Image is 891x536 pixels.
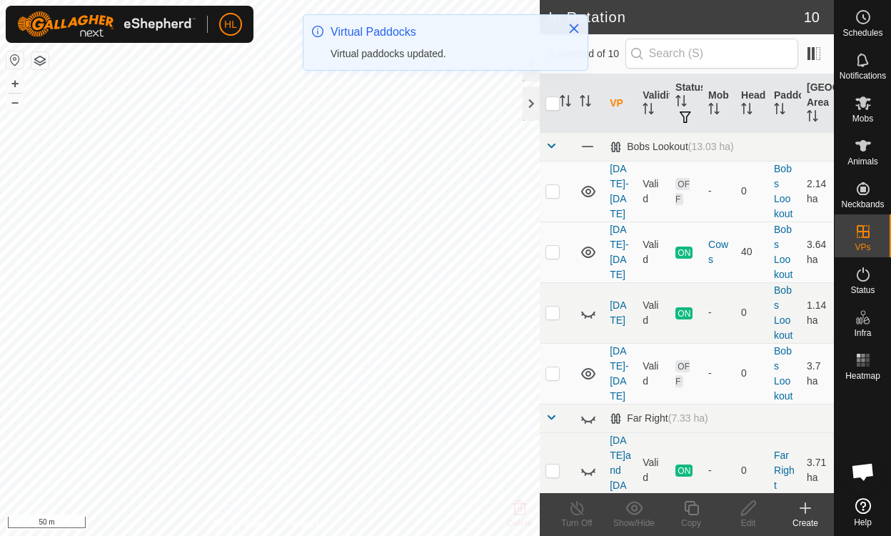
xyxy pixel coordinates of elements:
span: (13.03 ha) [688,141,734,152]
span: OFF [675,360,690,387]
button: Map Layers [31,52,49,69]
div: Virtual Paddocks [331,24,553,41]
span: OFF [675,178,690,205]
div: Cows [708,237,730,267]
td: Valid [637,343,670,404]
button: – [6,94,24,111]
p-sorticon: Activate to sort [741,105,752,116]
button: + [6,75,24,92]
th: Head [735,74,768,133]
th: Validity [637,74,670,133]
a: Open chat [842,450,885,493]
a: Bobs Lookout [774,224,792,280]
span: (7.33 ha) [668,412,708,424]
th: VP [604,74,637,133]
div: - [708,463,730,478]
img: Gallagher Logo [17,11,196,37]
a: Help [835,492,891,532]
a: Bobs Lookout [774,345,792,402]
span: VPs [855,243,870,252]
th: Status [670,74,703,133]
span: ON [675,465,693,477]
th: Paddock [768,74,801,133]
div: Create [777,517,834,530]
a: Contact Us [284,517,326,530]
span: Infra [854,329,871,337]
span: HL [224,17,237,32]
button: Reset Map [6,51,24,69]
td: 1.14 ha [801,282,834,343]
td: 3.64 ha [801,222,834,282]
td: 0 [735,432,768,508]
span: Schedules [842,29,882,37]
div: Copy [663,517,720,530]
span: Neckbands [841,200,884,209]
td: Valid [637,282,670,343]
a: [DATE]-[DATE] [610,345,628,402]
div: - [708,305,730,320]
td: 40 [735,222,768,282]
div: Edit [720,517,777,530]
div: Bobs Lookout [610,141,733,153]
td: 3.71 ha [801,432,834,508]
td: 2.14 ha [801,161,834,222]
td: 0 [735,282,768,343]
a: Far Right [774,450,795,491]
div: - [708,366,730,381]
td: 0 [735,343,768,404]
p-sorticon: Activate to sort [675,97,687,109]
span: ON [675,247,693,259]
td: 0 [735,161,768,222]
input: Search (S) [625,39,798,69]
a: Privacy Policy [213,517,267,530]
span: Mobs [852,114,873,123]
p-sorticon: Activate to sort [580,97,591,109]
a: [DATE]-[DATE] [610,224,628,280]
div: - [708,184,730,199]
a: [DATE]and [DATE] [610,435,631,506]
span: 10 [804,6,820,28]
th: [GEOGRAPHIC_DATA] Area [801,74,834,133]
a: [DATE]-[DATE] [610,163,628,219]
div: Virtual paddocks updated. [331,46,553,61]
a: Bobs Lookout [774,163,792,219]
th: Mob [703,74,735,133]
span: Help [854,518,872,527]
p-sorticon: Activate to sort [708,105,720,116]
h2: In Rotation [548,9,804,26]
div: Turn Off [548,517,605,530]
div: Show/Hide [605,517,663,530]
td: Valid [637,432,670,508]
p-sorticon: Activate to sort [807,112,818,124]
button: Close [564,19,584,39]
a: [DATE] [610,299,626,326]
td: Valid [637,222,670,282]
span: Animals [847,157,878,166]
td: 3.7 ha [801,343,834,404]
span: Status [850,286,875,294]
td: Valid [637,161,670,222]
span: Notifications [840,71,886,80]
div: Far Right [610,412,708,425]
a: Bobs Lookout [774,284,792,341]
p-sorticon: Activate to sort [643,105,654,116]
p-sorticon: Activate to sort [774,105,785,116]
p-sorticon: Activate to sort [560,97,571,109]
span: ON [675,307,693,319]
span: Heatmap [845,372,880,380]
